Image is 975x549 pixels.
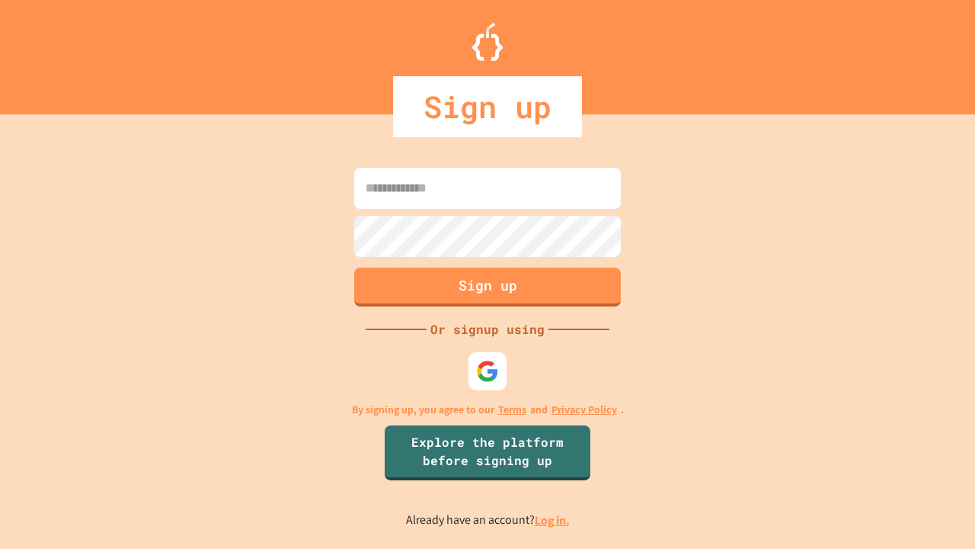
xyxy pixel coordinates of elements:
[352,402,624,418] p: By signing up, you agree to our and .
[498,402,526,418] a: Terms
[472,23,503,61] img: Logo.svg
[911,488,960,534] iframe: chat widget
[427,320,548,339] div: Or signup using
[551,402,617,418] a: Privacy Policy
[849,422,960,486] iframe: chat widget
[385,425,590,480] a: Explore the platform before signing up
[354,268,621,307] button: Sign up
[393,76,582,137] div: Sign up
[535,512,570,528] a: Log in.
[406,511,570,530] p: Already have an account?
[476,360,499,383] img: google-icon.svg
